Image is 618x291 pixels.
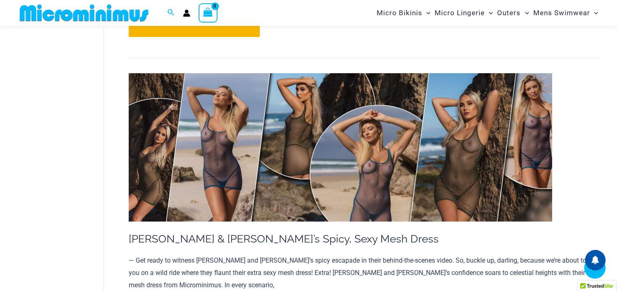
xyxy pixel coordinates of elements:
a: Micro LingerieMenu ToggleMenu Toggle [433,2,495,23]
a: OutersMenu ToggleMenu Toggle [495,2,531,23]
span: Mens Swimwear [533,2,590,23]
a: Micro BikinisMenu ToggleMenu Toggle [375,2,433,23]
span: Menu Toggle [485,2,493,23]
span: Menu Toggle [521,2,529,23]
span: Menu Toggle [590,2,598,23]
a: Account icon link [183,9,190,17]
a: [PERSON_NAME] & [PERSON_NAME]’s Spicy, Sexy Mesh Dress [129,233,439,245]
img: MM SHOP LOGO FLAT [16,4,152,22]
p: — Get ready to witness [PERSON_NAME] and [PERSON_NAME]’s spicy escapade in their behind-the-scene... [129,254,601,291]
nav: Site Navigation [373,1,602,25]
span: Micro Lingerie [435,2,485,23]
span: Menu Toggle [422,2,431,23]
span: Micro Bikinis [377,2,422,23]
a: View Shopping Cart, empty [199,3,218,22]
a: Mens SwimwearMenu ToggleMenu Toggle [531,2,600,23]
img: Micromiimus Sexy Mesh Dress [129,73,552,222]
span: Outers [498,2,521,23]
a: Search icon link [167,8,175,18]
